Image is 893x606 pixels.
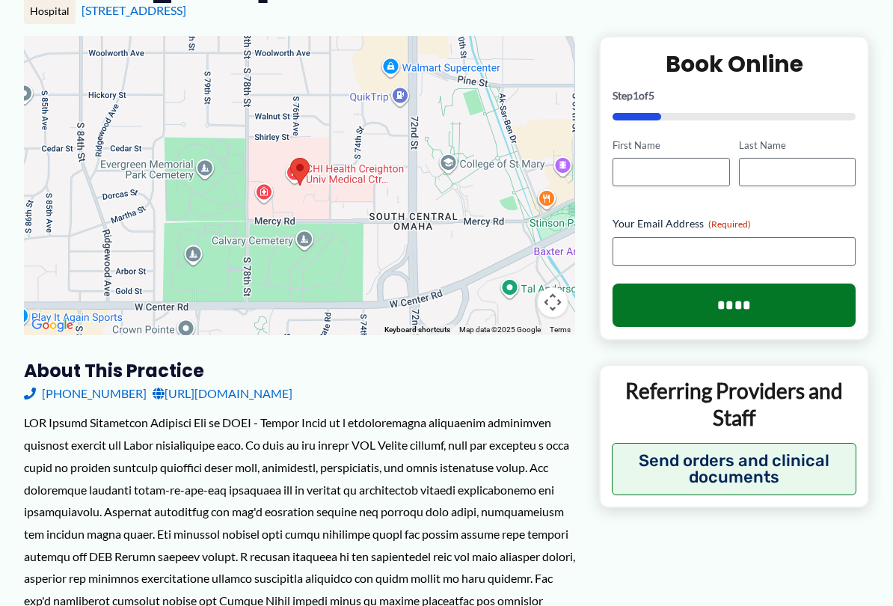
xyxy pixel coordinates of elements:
[550,325,571,334] a: Terms (opens in new tab)
[82,3,186,17] a: [STREET_ADDRESS]
[613,49,856,79] h2: Book Online
[613,138,729,153] label: First Name
[613,91,856,101] p: Step of
[612,377,856,432] p: Referring Providers and Staff
[153,382,292,405] a: [URL][DOMAIN_NAME]
[612,443,856,495] button: Send orders and clinical documents
[633,89,639,102] span: 1
[28,316,77,335] img: Google
[538,287,568,317] button: Map camera controls
[459,325,541,334] span: Map data ©2025 Google
[648,89,654,102] span: 5
[613,216,856,231] label: Your Email Address
[708,218,751,230] span: (Required)
[28,316,77,335] a: Open this area in Google Maps (opens a new window)
[24,382,147,405] a: [PHONE_NUMBER]
[739,138,856,153] label: Last Name
[24,359,575,382] h3: About this practice
[384,325,450,335] button: Keyboard shortcuts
